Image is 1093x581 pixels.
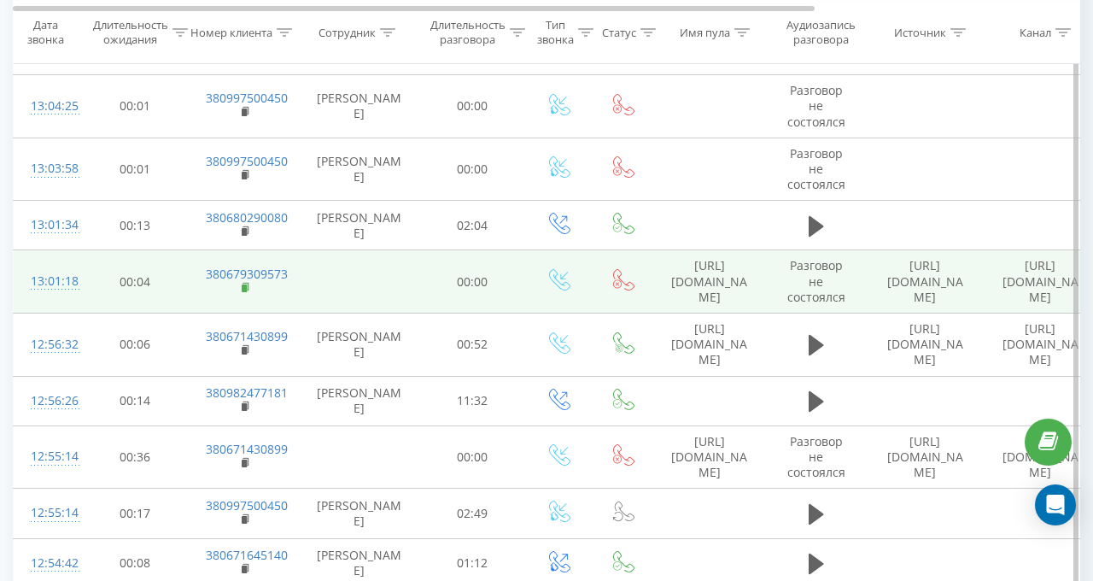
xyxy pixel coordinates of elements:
span: Разговор не состоялся [787,257,845,304]
td: 00:01 [82,138,189,201]
td: 00:00 [419,138,526,201]
div: Тип звонка [537,18,574,47]
td: [URL][DOMAIN_NAME] [654,250,765,314]
td: 00:04 [82,250,189,314]
div: Сотрудник [319,25,376,39]
div: Open Intercom Messenger [1035,484,1076,525]
div: 12:55:14 [31,496,65,530]
div: Длительность разговора [430,18,506,47]
div: 12:56:26 [31,384,65,418]
td: [PERSON_NAME] [300,314,419,377]
a: 380671645140 [206,547,288,563]
td: 00:52 [419,314,526,377]
span: Разговор не состоялся [787,82,845,129]
td: 00:13 [82,201,189,250]
div: 12:54:42 [31,547,65,580]
td: [URL][DOMAIN_NAME] [654,425,765,489]
td: 00:01 [82,75,189,138]
div: Источник [894,25,946,39]
div: Дата звонка [14,18,77,47]
td: [PERSON_NAME] [300,376,419,425]
td: 00:00 [419,425,526,489]
div: 13:04:25 [31,90,65,123]
div: 12:56:32 [31,328,65,361]
span: Разговор не состоялся [787,145,845,192]
td: 11:32 [419,376,526,425]
div: Аудиозапись разговора [780,18,862,47]
a: 380997500450 [206,90,288,106]
div: 13:03:58 [31,152,65,185]
td: [PERSON_NAME] [300,138,419,201]
td: [URL][DOMAIN_NAME] [868,314,983,377]
td: [URL][DOMAIN_NAME] [868,425,983,489]
div: Имя пула [680,25,730,39]
a: 380680290080 [206,209,288,226]
td: [PERSON_NAME] [300,201,419,250]
td: [PERSON_NAME] [300,75,419,138]
td: 00:14 [82,376,189,425]
div: Длительность ожидания [93,18,168,47]
div: Статус [602,25,636,39]
a: 380671430899 [206,328,288,344]
span: Разговор не состоялся [787,20,845,67]
td: [PERSON_NAME] [300,489,419,538]
div: 13:01:34 [31,208,65,242]
td: [URL][DOMAIN_NAME] [654,314,765,377]
a: 380997500450 [206,153,288,169]
a: 380679309573 [206,266,288,282]
div: 13:01:18 [31,265,65,298]
a: 380671430899 [206,441,288,457]
td: [URL][DOMAIN_NAME] [868,250,983,314]
span: Разговор не состоялся [787,433,845,480]
a: 380997500450 [206,497,288,514]
td: 00:17 [82,489,189,538]
div: Номер клиента [190,25,272,39]
a: 380982477181 [206,384,288,401]
td: 00:36 [82,425,189,489]
td: 00:00 [419,250,526,314]
div: 12:55:14 [31,440,65,473]
td: 02:04 [419,201,526,250]
td: 02:49 [419,489,526,538]
div: Канал [1020,25,1051,39]
td: 00:06 [82,314,189,377]
td: 00:00 [419,75,526,138]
